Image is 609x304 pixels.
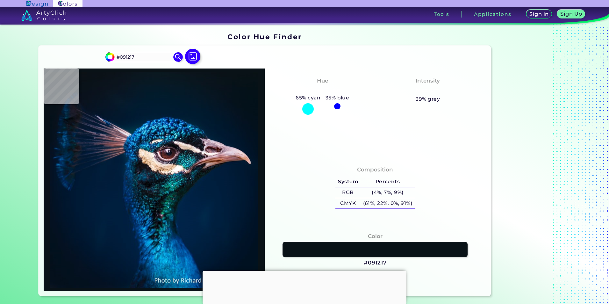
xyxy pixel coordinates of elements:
[114,53,174,61] input: type color..
[317,76,328,85] h4: Hue
[561,11,581,16] h5: Sign Up
[335,177,360,187] h5: System
[335,198,360,209] h5: CMYK
[368,232,383,241] h4: Color
[323,94,352,102] h5: 35% blue
[527,10,551,18] a: Sign In
[364,259,387,267] h3: #091217
[21,10,66,21] img: logo_artyclick_colors_white.svg
[416,76,440,85] h4: Intensity
[413,86,443,94] h3: Medium
[203,271,406,303] iframe: Advertisement
[227,32,302,41] h1: Color Hue Finder
[185,49,200,64] img: icon picture
[474,12,511,17] h3: Applications
[335,187,360,198] h5: RGB
[434,12,449,17] h3: Tools
[293,94,323,102] h5: 65% cyan
[493,31,573,299] iframe: Advertisement
[416,95,440,103] h5: 39% grey
[357,165,393,174] h4: Composition
[302,86,343,94] h3: Bluish Cyan
[361,187,415,198] h5: (4%, 7%, 9%)
[530,12,548,17] h5: Sign In
[559,10,584,18] a: Sign Up
[173,52,183,62] img: icon search
[361,177,415,187] h5: Percents
[47,72,262,288] img: img_pavlin.jpg
[26,1,48,7] img: ArtyClick Design logo
[361,198,415,209] h5: (61%, 22%, 0%, 91%)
